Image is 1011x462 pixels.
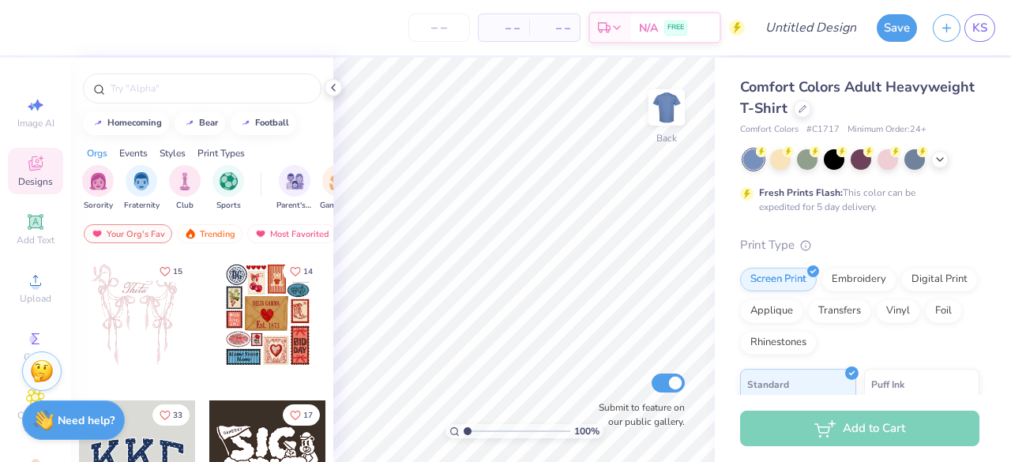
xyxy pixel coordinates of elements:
[639,20,658,36] span: N/A
[212,165,244,212] button: filter button
[759,186,843,199] strong: Fresh Prints Flash:
[17,117,54,130] span: Image AI
[8,409,63,434] span: Clipart & logos
[276,165,313,212] div: filter for Parent's Weekend
[107,118,162,127] div: homecoming
[176,172,194,190] img: Club Image
[808,299,871,323] div: Transfers
[109,81,311,96] input: Try "Alpha"
[87,146,107,160] div: Orgs
[821,268,896,291] div: Embroidery
[408,13,470,42] input: – –
[18,175,53,188] span: Designs
[20,292,51,305] span: Upload
[197,146,245,160] div: Print Types
[220,172,238,190] img: Sports Image
[925,299,962,323] div: Foil
[239,118,252,128] img: trend_line.gif
[276,165,313,212] button: filter button
[759,186,953,214] div: This color can be expedited for 5 day delivery.
[964,14,995,42] a: KS
[92,118,104,128] img: trend_line.gif
[199,118,218,127] div: bear
[901,268,978,291] div: Digital Print
[320,200,356,212] span: Game Day
[124,165,160,212] button: filter button
[84,200,113,212] span: Sorority
[58,413,115,428] strong: Need help?
[177,224,242,243] div: Trending
[656,131,677,145] div: Back
[176,200,194,212] span: Club
[119,146,148,160] div: Events
[740,77,975,118] span: Comfort Colors Adult Heavyweight T-Shirt
[651,92,682,123] img: Back
[160,146,186,160] div: Styles
[91,228,103,239] img: most_fav.gif
[173,411,182,419] span: 33
[255,118,289,127] div: football
[539,20,570,36] span: – –
[133,172,150,190] img: Fraternity Image
[871,376,904,393] span: Puff Ink
[276,200,313,212] span: Parent's Weekend
[876,299,920,323] div: Vinyl
[286,172,304,190] img: Parent's Weekend Image
[848,123,926,137] span: Minimum Order: 24 +
[283,261,320,282] button: Like
[175,111,225,135] button: bear
[740,299,803,323] div: Applique
[667,22,684,33] span: FREE
[152,261,190,282] button: Like
[320,165,356,212] button: filter button
[84,224,172,243] div: Your Org's Fav
[152,404,190,426] button: Like
[124,165,160,212] div: filter for Fraternity
[740,331,817,355] div: Rhinestones
[183,118,196,128] img: trend_line.gif
[231,111,296,135] button: football
[488,20,520,36] span: – –
[740,123,799,137] span: Comfort Colors
[303,268,313,276] span: 14
[24,351,48,363] span: Greek
[740,268,817,291] div: Screen Print
[877,14,917,42] button: Save
[247,224,336,243] div: Most Favorited
[320,165,356,212] div: filter for Game Day
[83,111,169,135] button: homecoming
[806,123,840,137] span: # C1717
[574,424,599,438] span: 100 %
[124,200,160,212] span: Fraternity
[173,268,182,276] span: 15
[169,165,201,212] button: filter button
[254,228,267,239] img: most_fav.gif
[89,172,107,190] img: Sorority Image
[169,165,201,212] div: filter for Club
[747,376,789,393] span: Standard
[184,228,197,239] img: trending.gif
[753,12,869,43] input: Untitled Design
[590,400,685,429] label: Submit to feature on our public gallery.
[212,165,244,212] div: filter for Sports
[329,172,348,190] img: Game Day Image
[303,411,313,419] span: 17
[740,236,979,254] div: Print Type
[82,165,114,212] button: filter button
[17,234,54,246] span: Add Text
[283,404,320,426] button: Like
[82,165,114,212] div: filter for Sorority
[216,200,241,212] span: Sports
[972,19,987,37] span: KS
